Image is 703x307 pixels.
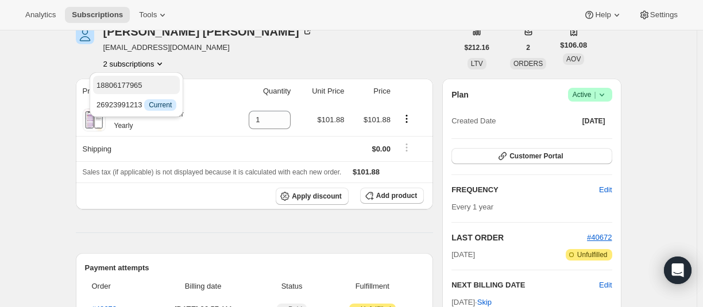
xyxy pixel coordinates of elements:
[84,108,104,131] img: product img
[376,191,417,200] span: Add product
[96,100,176,109] span: 26923991213
[149,100,172,110] span: Current
[513,60,543,68] span: ORDERS
[632,7,685,23] button: Settings
[451,203,493,211] span: Every 1 year
[451,279,599,291] h2: NEXT BILLING DATE
[83,168,342,176] span: Sales tax (if applicable) is not displayed because it is calculated with each new order.
[318,115,345,124] span: $101.88
[276,188,349,205] button: Apply discount
[397,141,416,154] button: Shipping actions
[353,168,380,176] span: $101.88
[526,43,530,52] span: 2
[348,79,394,104] th: Price
[76,79,228,104] th: Product
[451,184,599,196] h2: FREQUENCY
[76,136,228,161] th: Shipping
[465,43,489,52] span: $212.16
[650,10,678,20] span: Settings
[519,40,537,56] button: 2
[566,55,581,63] span: AOV
[228,79,295,104] th: Quantity
[577,7,629,23] button: Help
[72,10,123,20] span: Subscriptions
[103,26,313,37] div: [PERSON_NAME] [PERSON_NAME]
[292,192,342,201] span: Apply discount
[573,89,608,100] span: Active
[18,7,63,23] button: Analytics
[397,112,416,125] button: Product actions
[575,113,612,129] button: [DATE]
[294,79,347,104] th: Unit Price
[150,281,256,292] span: Billing date
[25,10,56,20] span: Analytics
[372,145,391,153] span: $0.00
[263,281,321,292] span: Status
[132,7,175,23] button: Tools
[599,279,612,291] button: Edit
[577,250,608,259] span: Unfulfilled
[364,115,391,124] span: $101.88
[664,257,692,284] div: Open Intercom Messenger
[451,249,475,261] span: [DATE]
[451,298,492,306] span: [DATE] ·
[139,10,157,20] span: Tools
[582,116,605,126] span: [DATE]
[451,115,496,127] span: Created Date
[451,89,469,100] h2: Plan
[327,281,417,292] span: Fulfillment
[560,40,587,51] span: $106.08
[85,274,147,299] th: Order
[451,148,612,164] button: Customer Portal
[103,42,313,53] span: [EMAIL_ADDRESS][DOMAIN_NAME]
[85,262,424,274] h2: Payment attempts
[451,232,587,243] h2: LAST ORDER
[360,188,424,204] button: Add product
[96,81,142,90] span: 18806177965
[93,95,180,114] button: 26923991213 InfoCurrent
[592,181,619,199] button: Edit
[458,40,496,56] button: $212.16
[587,233,612,242] a: #40672
[509,151,563,161] span: Customer Portal
[103,58,166,69] button: Product actions
[65,7,130,23] button: Subscriptions
[587,232,612,243] button: #40672
[595,10,611,20] span: Help
[76,26,94,44] span: Dianne Johnson
[471,60,483,68] span: LTV
[599,184,612,196] span: Edit
[93,76,180,94] button: 18806177965
[594,90,596,99] span: |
